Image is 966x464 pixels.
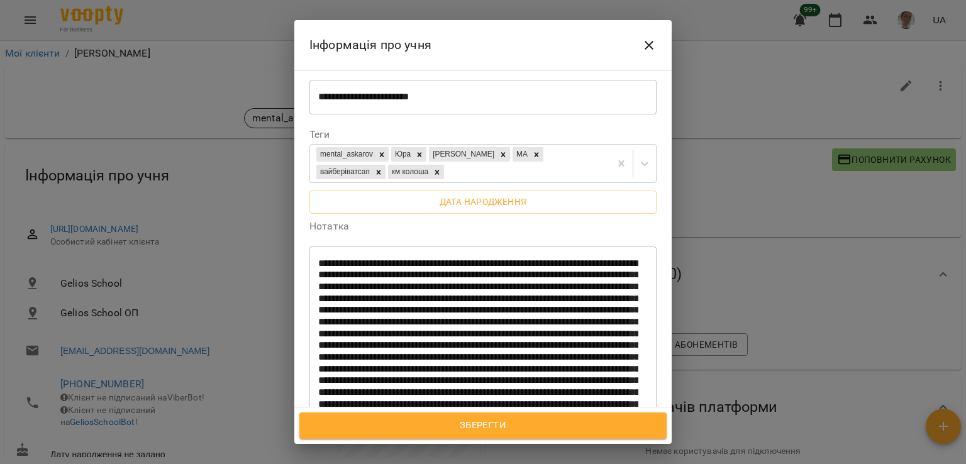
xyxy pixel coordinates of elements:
[316,147,375,162] div: mental_askarov
[513,147,530,162] div: МА
[634,30,664,60] button: Close
[309,35,431,55] h6: Інформація про учня
[391,147,413,162] div: Юра
[319,194,647,209] span: Дата народження
[309,191,657,213] button: Дата народження
[313,417,653,434] span: Зберегти
[299,412,667,439] button: Зберегти
[429,147,496,162] div: [PERSON_NAME]
[316,165,372,179] div: вайберіватсап
[309,130,657,140] label: Теги
[388,165,430,179] div: км колоша
[309,221,657,231] label: Нотатка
